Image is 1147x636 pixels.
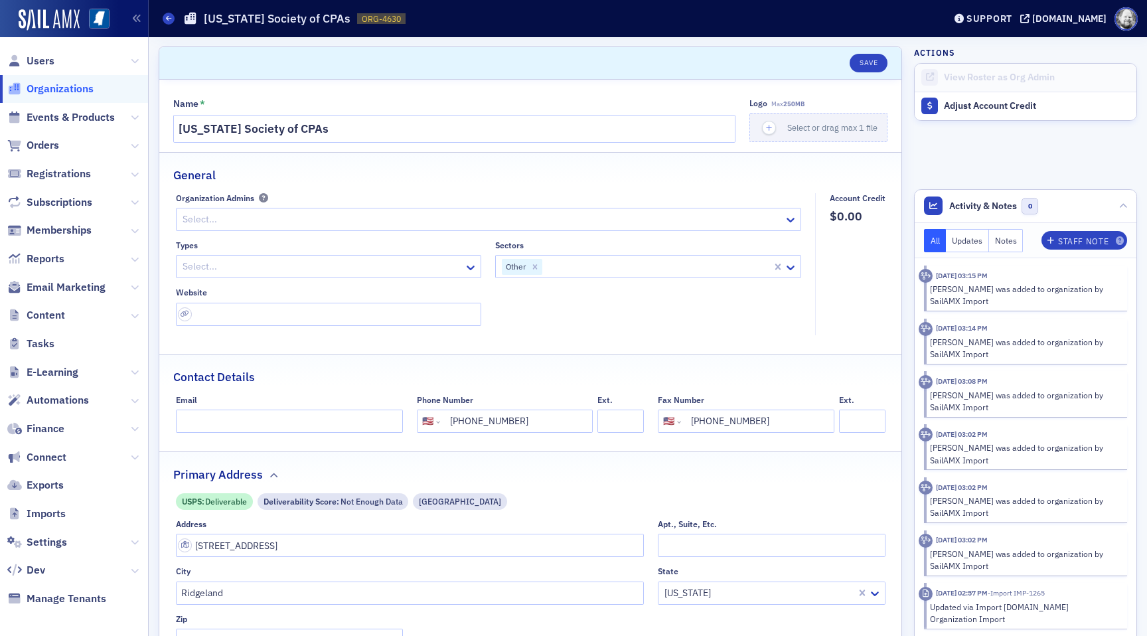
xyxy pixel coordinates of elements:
[173,466,263,483] h2: Primary Address
[749,98,767,108] div: Logo
[173,98,198,110] div: Name
[27,450,66,465] span: Connect
[27,592,106,606] span: Manage Tenants
[27,308,65,323] span: Content
[173,167,216,184] h2: General
[1114,7,1138,31] span: Profile
[771,100,804,108] span: Max
[936,588,988,597] time: 5/5/2025 02:57 PM
[7,223,92,238] a: Memberships
[176,493,253,510] div: USPS: Deliverable
[182,495,206,507] span: USPS :
[924,229,947,252] button: All
[502,259,528,275] div: Other
[264,495,341,507] span: Deliverability Score :
[204,11,350,27] h1: [US_STATE] Society of CPAs
[176,395,197,405] div: Email
[658,566,678,576] div: State
[176,519,206,529] div: Address
[7,110,115,125] a: Events & Products
[944,100,1130,112] div: Adjust Account Credit
[528,259,542,275] div: Remove Other
[27,535,67,550] span: Settings
[176,193,254,203] div: Organization Admins
[919,587,933,601] div: Imported Activity
[919,375,933,389] div: Activity
[663,414,674,428] div: 🇺🇸
[7,308,65,323] a: Content
[27,167,91,181] span: Registrations
[936,323,988,333] time: 5/5/2025 03:14 PM
[27,280,106,295] span: Email Marketing
[200,98,205,110] abbr: This field is required
[839,395,854,405] div: Ext.
[930,601,1118,625] div: Updated via Import [DOMAIN_NAME] Organization Import
[27,138,59,153] span: Orders
[7,138,59,153] a: Orders
[930,389,1118,414] div: [PERSON_NAME] was added to organization by SailAMX Import
[1020,14,1111,23] button: [DOMAIN_NAME]
[749,113,887,142] button: Select or drag max 1 file
[936,376,988,386] time: 5/5/2025 03:08 PM
[176,240,198,250] div: Types
[930,495,1118,519] div: [PERSON_NAME] was added to organization by SailAMX Import
[988,588,1045,597] span: Import IMP-1265
[930,548,1118,572] div: [PERSON_NAME] was added to organization by SailAMX Import
[7,167,91,181] a: Registrations
[930,336,1118,360] div: [PERSON_NAME] was added to organization by SailAMX Import
[176,614,187,624] div: Zip
[176,287,207,297] div: Website
[89,9,110,29] img: SailAMX
[258,493,408,510] div: Deliverability Score: Not Enough Data
[27,195,92,210] span: Subscriptions
[7,478,64,493] a: Exports
[7,592,106,606] a: Manage Tenants
[413,493,507,510] div: Commercial Street
[930,283,1118,307] div: [PERSON_NAME] was added to organization by SailAMX Import
[27,337,54,351] span: Tasks
[7,563,45,578] a: Dev
[966,13,1012,25] div: Support
[7,252,64,266] a: Reports
[7,422,64,436] a: Finance
[915,92,1136,120] a: Adjust Account Credit
[7,365,78,380] a: E-Learning
[422,414,433,428] div: 🇺🇸
[7,507,66,521] a: Imports
[787,122,878,133] span: Select or drag max 1 file
[658,395,704,405] div: Fax Number
[19,9,80,31] img: SailAMX
[830,193,885,203] div: Account Credit
[362,13,401,25] span: ORG-4630
[946,229,989,252] button: Updates
[27,507,66,521] span: Imports
[1022,198,1038,214] span: 0
[7,82,94,96] a: Organizations
[597,395,613,405] div: Ext.
[1041,231,1127,250] button: Staff Note
[1032,13,1107,25] div: [DOMAIN_NAME]
[919,534,933,548] div: Activity
[1058,238,1109,245] div: Staff Note
[783,100,804,108] span: 250MB
[27,252,64,266] span: Reports
[7,337,54,351] a: Tasks
[7,280,106,295] a: Email Marketing
[830,208,885,225] span: $0.00
[7,54,54,68] a: Users
[27,422,64,436] span: Finance
[80,9,110,31] a: View Homepage
[7,195,92,210] a: Subscriptions
[27,223,92,238] span: Memberships
[936,483,988,492] time: 5/5/2025 03:02 PM
[27,110,115,125] span: Events & Products
[989,229,1024,252] button: Notes
[919,322,933,336] div: Activity
[417,395,473,405] div: Phone Number
[176,566,191,576] div: City
[949,199,1017,213] span: Activity & Notes
[173,368,255,386] h2: Contact Details
[27,393,89,408] span: Automations
[919,481,933,495] div: Activity
[914,46,955,58] h4: Actions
